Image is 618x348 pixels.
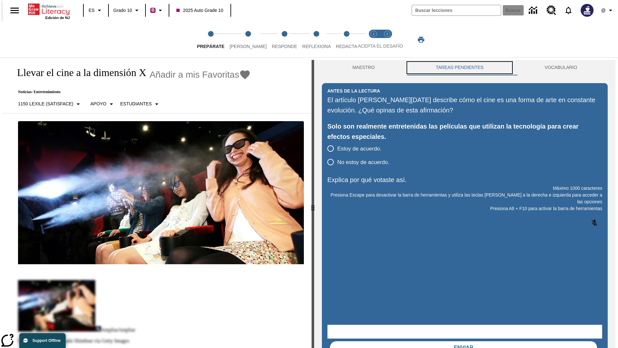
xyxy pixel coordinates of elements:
[5,1,24,20] button: Abrir el menú lateral
[327,185,602,192] p: Máximo 1000 caracteres
[224,22,272,57] button: Lee step 2 of 5
[386,32,388,35] text: 2
[364,22,383,57] button: Acepta el desafío lee step 1 of 2
[15,98,85,110] button: Seleccione Lexile, 1150 Lexile (Satisface)
[229,44,267,49] span: [PERSON_NAME]
[412,5,501,15] input: Buscar campo
[88,98,118,110] button: Tipo de apoyo, Apoyo
[373,32,374,35] text: 1
[150,69,251,80] button: Añadir a mis Favoritas - Llevar el cine a la dimensión X
[18,101,73,107] p: 1150 Lexile (Satisface)
[111,5,143,16] button: Grado: Grado 10, Elige un grado
[327,87,380,94] h2: Antes de la lectura
[587,215,602,231] button: Haga clic para activar la función de reconocimiento de voz
[120,101,152,107] p: Estudiantes
[322,60,608,75] div: Instructional Panel Tabs
[302,44,331,49] span: Reflexiona
[405,60,514,75] button: TAREAS PENDIENTES
[601,7,605,14] span: @
[322,60,405,75] button: Maestro
[337,158,389,167] span: No estoy de acuerdo.
[148,5,167,16] button: Boost El color de la clase es rojo violeta. Cambiar el color de la clase.
[358,43,403,49] span: ACEPTA EL DESAFÍO
[336,44,357,49] span: Redacta
[45,16,70,20] span: Edición de NJ
[10,90,251,94] p: Noticias: Entretenimiento
[267,22,302,57] button: Responde step 3 of 5
[560,2,577,19] a: Notificaciones
[192,22,229,57] button: Prepárate step 1 of 5
[337,145,381,153] span: Estoy de acuerdo.
[581,4,594,17] img: Avatar
[312,60,314,348] div: Pulsa la tecla de intro o la barra espaciadora y luego presiona las flechas de derecha e izquierd...
[297,22,336,57] button: Reflexiona step 4 of 5
[118,98,163,110] button: Seleccionar estudiante
[197,44,224,49] span: Prepárate
[33,338,61,343] span: Support Offline
[86,5,106,16] button: Lenguaje: ES, Selecciona un idioma
[3,60,312,345] div: reading
[113,7,132,14] span: Grado 10
[331,22,362,57] button: Redacta step 5 of 5
[525,2,543,19] a: Centro de información
[90,101,107,107] p: Apoyo
[327,95,602,115] div: El artículo [PERSON_NAME][DATE] describe cómo el cine es una forma de arte en constante evolución...
[327,205,602,212] p: Presiona Alt + F10 para activar la barra de herramientas
[327,142,395,169] div: poll
[19,333,66,348] button: Support Offline
[314,60,615,348] div: activity
[577,2,597,19] button: Escoja un nuevo avatar
[327,121,602,142] div: Solo son realmente entretenidas las películas que utilizan la tecnología para crear efectos espec...
[411,34,431,45] button: Imprimir
[10,67,146,79] h1: Llevar el cine a la dimensión X
[378,22,397,57] button: Acepta el desafío contesta step 2 of 2
[272,44,297,49] span: Responde
[176,7,223,14] span: 2025 Auto Grade 10
[543,2,560,19] a: Centro de recursos, Se abrirá en una pestaña nueva.
[327,192,602,205] p: Presiona Escape para desactivar la barra de herramientas y utiliza las teclas [PERSON_NAME] a la ...
[151,6,154,14] span: B
[3,5,94,11] body: Explica por qué votaste así. Máximo 1000 caracteres Presiona Alt + F10 para activar la barra de h...
[18,121,304,264] img: El panel situado frente a los asientos rocía con agua nebulizada al feliz público en un cine equi...
[597,5,618,16] button: Perfil/Configuración
[89,7,95,14] span: ES
[150,70,239,80] span: Añadir a mis Favoritas
[514,60,608,75] button: VOCABULARIO
[327,175,602,185] p: Explica por qué votaste así.
[28,2,70,20] div: Portada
